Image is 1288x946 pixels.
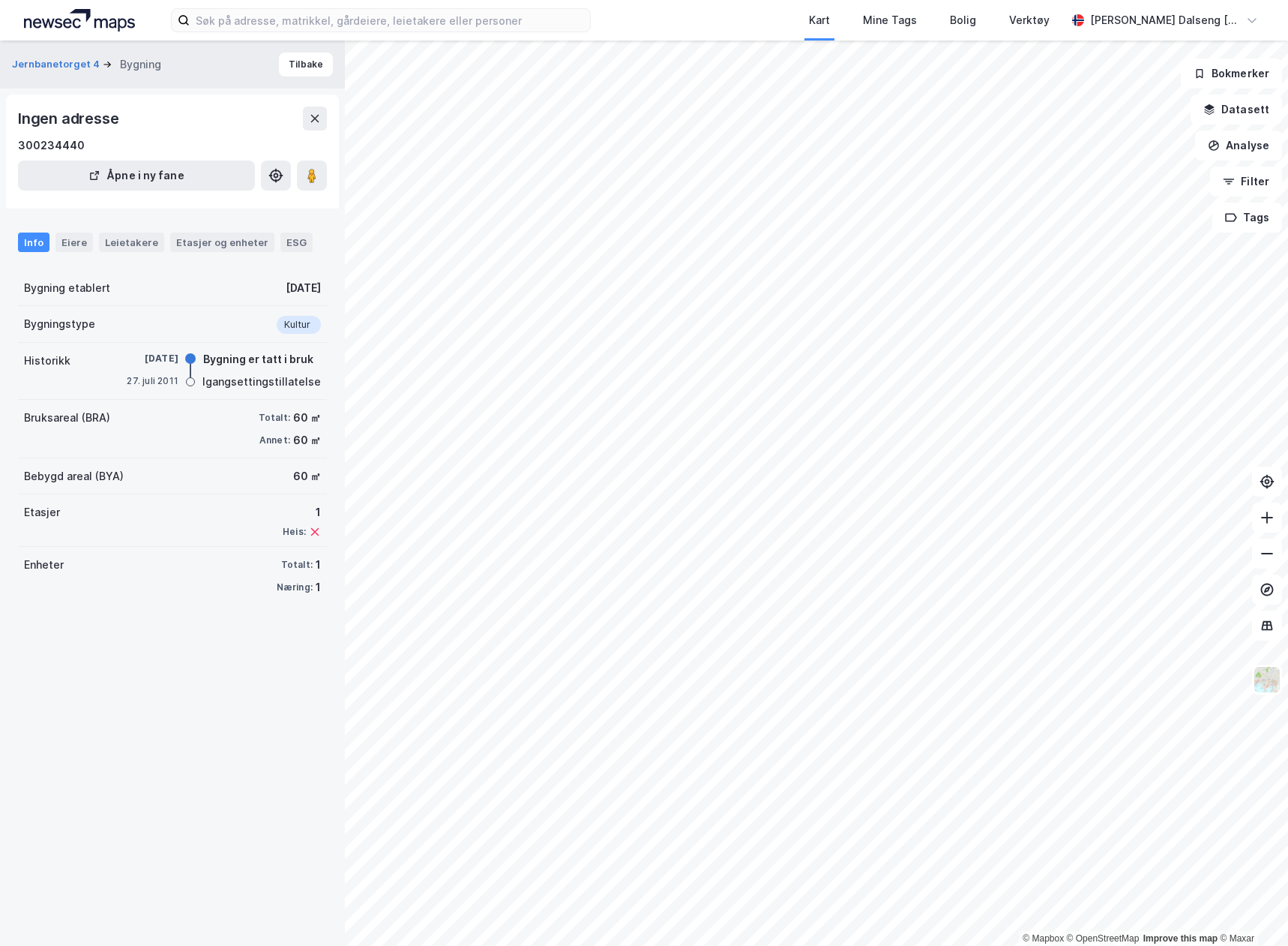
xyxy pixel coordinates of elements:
div: [DATE] [286,279,321,297]
div: Bygning er tatt i bruk [203,350,313,368]
div: Totalt: [281,559,313,571]
div: Bygning [120,56,161,74]
div: 60 ㎡ [293,409,321,427]
div: Eiere [55,233,93,252]
div: Totalt: [259,412,290,424]
button: Datasett [1191,95,1282,125]
button: Åpne i ny fane [18,161,255,191]
div: 1 [283,503,321,521]
a: Mapbox [1023,933,1064,944]
div: Mine Tags [863,11,917,29]
button: Bokmerker [1181,59,1282,89]
iframe: Chat Widget [1213,874,1288,946]
button: Tilbake [279,53,333,77]
div: 300234440 [18,137,85,155]
img: Z [1253,665,1281,694]
div: Etasjer [24,503,60,521]
div: Næring: [277,581,313,593]
input: Søk på adresse, matrikkel, gårdeiere, leietakere eller personer [190,9,590,32]
div: 1 [316,578,321,596]
button: Tags [1212,203,1282,233]
div: Bebygd areal (BYA) [24,467,124,485]
a: Improve this map [1143,933,1218,944]
div: 60 ㎡ [293,431,321,449]
div: 27. juli 2011 [118,374,178,388]
div: 1 [316,556,321,574]
div: Ingen adresse [18,107,121,131]
button: Jernbanetorget 4 [12,57,103,72]
div: Bygning etablert [24,279,110,297]
div: Heis: [283,526,306,538]
div: [PERSON_NAME] Dalseng [PERSON_NAME] [1090,11,1240,29]
div: Enheter [24,556,64,574]
div: [DATE] [118,352,178,365]
div: Etasjer og enheter [176,236,268,249]
div: 60 ㎡ [293,467,321,485]
div: Leietakere [99,233,164,252]
div: Kart [809,11,830,29]
div: Verktøy [1009,11,1050,29]
div: Annet: [259,434,290,446]
div: Kontrollprogram for chat [1213,874,1288,946]
div: ESG [280,233,313,252]
a: OpenStreetMap [1067,933,1140,944]
button: Filter [1210,167,1282,197]
div: Igangsettingstillatelse [202,373,321,391]
div: Info [18,233,49,252]
div: Historikk [24,352,70,370]
button: Analyse [1195,131,1282,161]
div: Bygningstype [24,315,95,333]
div: Bolig [950,11,976,29]
img: logo.a4113a55bc3d86da70a041830d287a7e.svg [24,9,135,32]
div: Bruksareal (BRA) [24,409,110,427]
